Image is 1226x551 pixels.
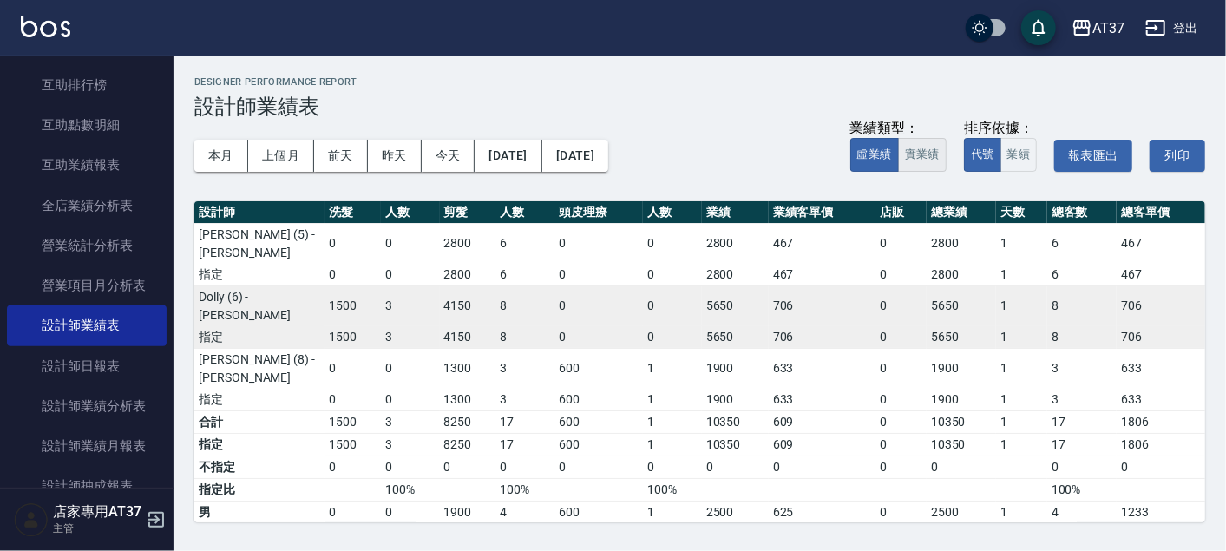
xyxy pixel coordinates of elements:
th: 剪髮 [440,201,496,224]
td: 0 [875,456,927,478]
th: 洗髮 [325,201,381,224]
td: 1900 [702,348,769,389]
td: 6 [1047,264,1117,286]
td: 2800 [440,264,496,286]
td: 不指定 [194,456,325,478]
button: 今天 [422,140,475,172]
td: 600 [554,389,643,411]
button: save [1021,10,1056,45]
td: 0 [325,389,381,411]
button: 昨天 [368,140,422,172]
td: 合計 [194,410,325,433]
td: 3 [381,285,440,326]
td: 1233 [1117,501,1205,523]
td: 0 [381,501,440,523]
img: Logo [21,16,70,37]
td: 706 [769,285,875,326]
td: 8 [1047,285,1117,326]
td: 0 [325,456,381,478]
td: 10350 [702,433,769,456]
td: [PERSON_NAME] (8) - [PERSON_NAME] [194,348,325,389]
td: 2800 [702,264,769,286]
td: 2800 [440,223,496,264]
td: 706 [1117,326,1205,349]
td: 8 [1047,326,1117,349]
td: 8250 [440,410,496,433]
td: 467 [769,223,875,264]
td: 100% [381,478,440,501]
td: 1500 [325,285,381,326]
a: 營業項目月分析表 [7,266,167,305]
td: 609 [769,433,875,456]
td: 男 [194,501,325,523]
td: 1300 [440,348,496,389]
button: 實業績 [898,138,947,172]
td: 3 [381,326,440,349]
td: 0 [554,285,643,326]
td: 0 [875,223,927,264]
td: 5650 [702,285,769,326]
td: 600 [554,501,643,523]
td: 100% [495,478,554,501]
th: 設計師 [194,201,325,224]
td: 600 [554,348,643,389]
td: 0 [381,348,440,389]
th: 頭皮理療 [554,201,643,224]
td: 指定比 [194,478,325,501]
td: 1806 [1117,410,1205,433]
img: Person [14,502,49,537]
button: 報表匯出 [1054,140,1132,172]
td: 1900 [927,348,996,389]
td: 17 [1047,410,1117,433]
div: 業績類型： [850,120,947,138]
td: 3 [495,348,554,389]
td: 0 [875,389,927,411]
td: 633 [769,389,875,411]
td: 指定 [194,433,325,456]
td: 633 [1117,348,1205,389]
td: 0 [643,264,702,286]
td: 0 [381,223,440,264]
td: 8 [495,285,554,326]
td: 8 [495,326,554,349]
a: 互助排行榜 [7,65,167,105]
td: 1500 [325,326,381,349]
td: 2800 [927,264,996,286]
div: AT37 [1092,17,1124,39]
button: 本月 [194,140,248,172]
td: 1900 [702,389,769,411]
td: 1300 [440,389,496,411]
td: 0 [875,285,927,326]
td: 1 [996,389,1047,411]
td: 0 [643,285,702,326]
button: AT37 [1065,10,1131,46]
td: 633 [769,348,875,389]
a: 設計師抽成報表 [7,466,167,506]
th: 業績客單價 [769,201,875,224]
th: 總客數 [1047,201,1117,224]
td: [PERSON_NAME] (5) - [PERSON_NAME] [194,223,325,264]
td: 100% [643,478,702,501]
td: 0 [381,456,440,478]
td: 0 [702,456,769,478]
button: 代號 [964,138,1001,172]
td: 3 [381,433,440,456]
td: 指定 [194,264,325,286]
td: 10350 [702,410,769,433]
td: 0 [325,264,381,286]
td: 1 [996,501,1047,523]
button: [DATE] [475,140,541,172]
td: 0 [325,223,381,264]
td: 0 [554,264,643,286]
td: 600 [554,433,643,456]
td: 指定 [194,326,325,349]
td: 0 [325,348,381,389]
td: 10350 [927,433,996,456]
a: 設計師日報表 [7,346,167,386]
button: 前天 [314,140,368,172]
td: 0 [875,410,927,433]
td: 2500 [927,501,996,523]
td: 指定 [194,389,325,411]
td: 633 [1117,389,1205,411]
td: 17 [495,410,554,433]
